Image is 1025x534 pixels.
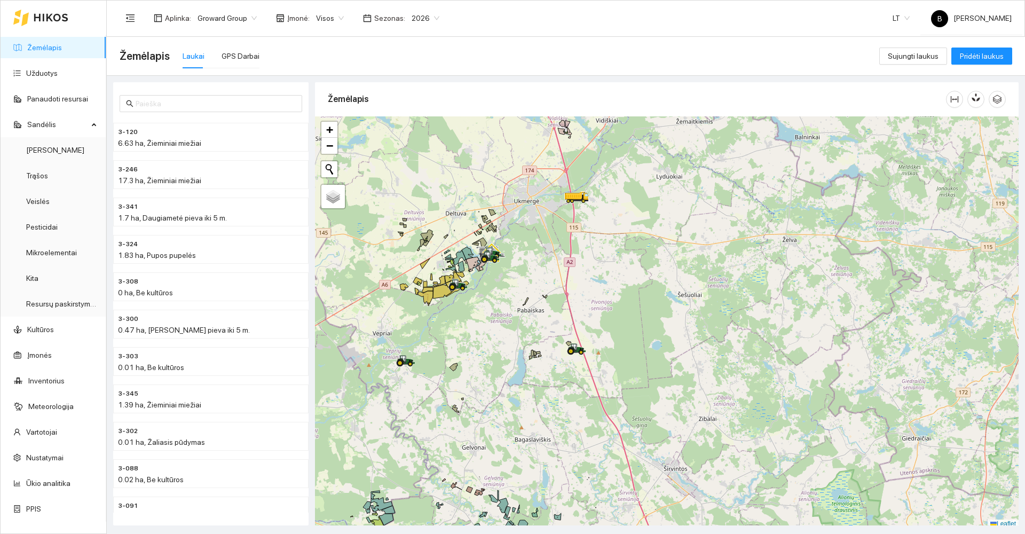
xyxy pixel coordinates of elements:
span: 3-091 [118,501,138,511]
a: Žemėlapis [27,43,62,52]
a: Layers [321,185,345,208]
span: 3-341 [118,202,138,212]
a: Sujungti laukus [879,52,947,60]
span: 0.01 ha, Be kultūros [118,363,184,372]
span: Visos [316,10,344,26]
span: 3-302 [118,426,138,436]
span: Aplinka : [165,12,191,24]
a: Užduotys [26,69,58,77]
a: Zoom in [321,122,337,138]
span: calendar [363,14,372,22]
span: 3-308 [118,277,138,287]
a: Trąšos [26,171,48,180]
a: Įmonės [27,351,52,359]
span: + [326,123,333,136]
div: Žemėlapis [328,84,946,114]
a: Vartotojai [26,428,57,436]
button: menu-fold [120,7,141,29]
span: 1.7 ha, Daugiametė pieva iki 5 m. [118,214,227,222]
span: 0.02 ha, Be kultūros [118,475,184,484]
span: shop [276,14,285,22]
a: Inventorius [28,376,65,385]
a: Pridėti laukus [951,52,1012,60]
span: 3-303 [118,351,138,362]
a: Resursų paskirstymas [26,300,98,308]
span: 3-088 [118,464,138,474]
span: layout [154,14,162,22]
input: Paieška [136,98,296,109]
span: 1.39 ha, Žieminiai miežiai [118,400,201,409]
span: 0.01 ha, Žaliasis pūdymas [118,438,205,446]
a: Pesticidai [26,223,58,231]
button: Pridėti laukus [951,48,1012,65]
a: [PERSON_NAME] [26,146,84,154]
a: Panaudoti resursai [27,95,88,103]
span: 0.47 ha, [PERSON_NAME] pieva iki 5 m. [118,326,250,334]
a: Meteorologija [28,402,74,411]
span: 0 ha, Be kultūros [118,288,173,297]
a: Zoom out [321,138,337,154]
a: Nustatymai [26,453,64,462]
span: Sujungti laukus [888,50,939,62]
a: Ūkio analitika [26,479,70,488]
span: 3-324 [118,239,138,249]
a: Kultūros [27,325,54,334]
a: PPIS [26,505,41,513]
button: Initiate a new search [321,161,337,177]
a: Leaflet [990,520,1016,528]
div: GPS Darbai [222,50,259,62]
span: − [326,139,333,152]
span: 3-300 [118,314,138,324]
span: 1.83 ha, Pupos pupelės [118,251,196,260]
span: 3-345 [118,389,138,399]
span: Pridėti laukus [960,50,1004,62]
span: Žemėlapis [120,48,170,65]
span: 3-120 [118,127,138,137]
span: Įmonė : [287,12,310,24]
span: Sandėlis [27,114,88,135]
button: Sujungti laukus [879,48,947,65]
span: Groward Group [198,10,257,26]
span: 2026 [412,10,439,26]
span: 17.3 ha, Žieminiai miežiai [118,176,201,185]
span: column-width [947,95,963,104]
span: [PERSON_NAME] [931,14,1012,22]
span: B [937,10,942,27]
a: Mikroelementai [26,248,77,257]
button: column-width [946,91,963,108]
span: Sezonas : [374,12,405,24]
span: LT [893,10,910,26]
a: Kita [26,274,38,282]
span: menu-fold [125,13,135,23]
span: 6.63 ha, Žieminiai miežiai [118,139,201,147]
a: Veislės [26,197,50,206]
div: Laukai [183,50,204,62]
span: 3-246 [118,164,138,175]
span: search [126,100,133,107]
